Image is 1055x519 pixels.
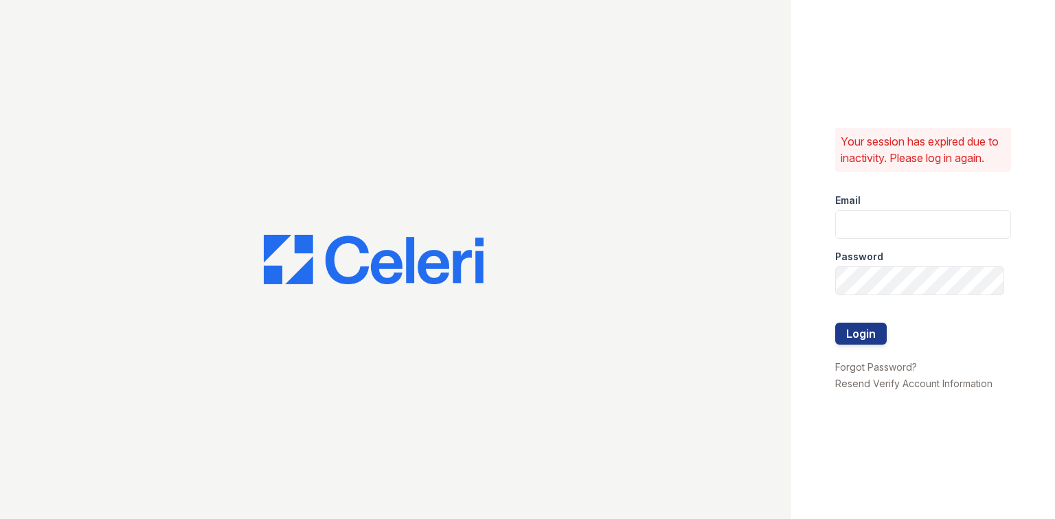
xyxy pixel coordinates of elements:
button: Login [835,323,887,345]
img: CE_Logo_Blue-a8612792a0a2168367f1c8372b55b34899dd931a85d93a1a3d3e32e68fde9ad4.png [264,235,484,284]
a: Forgot Password? [835,361,917,373]
a: Resend Verify Account Information [835,378,992,389]
p: Your session has expired due to inactivity. Please log in again. [841,133,1006,166]
label: Password [835,250,883,264]
label: Email [835,194,861,207]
